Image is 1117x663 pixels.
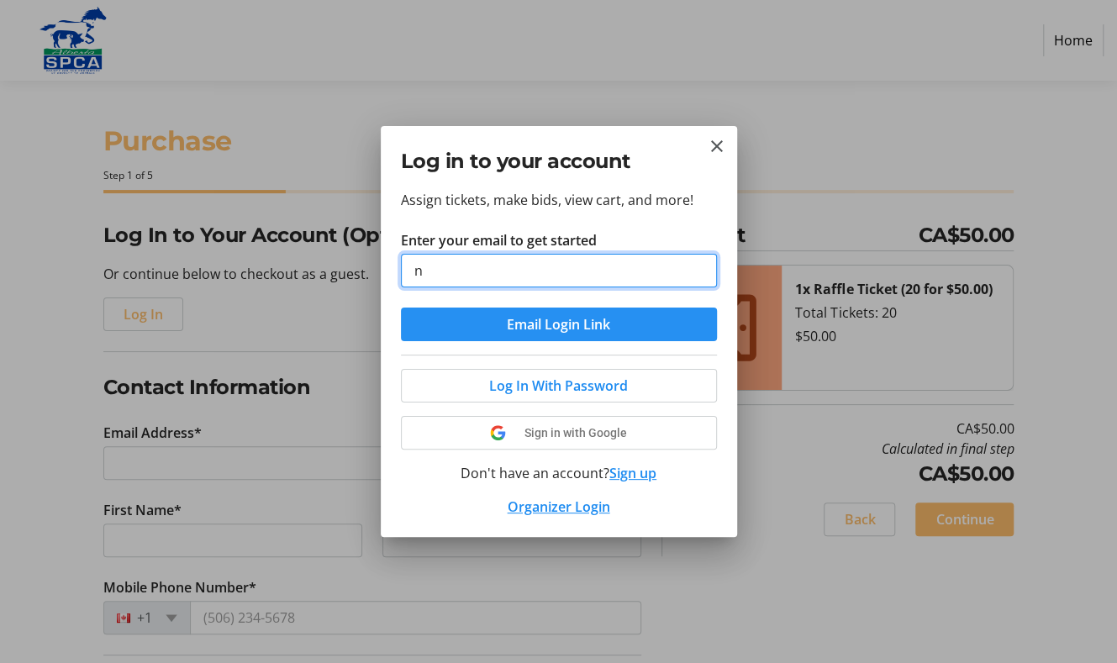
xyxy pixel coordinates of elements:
[507,314,610,334] span: Email Login Link
[401,254,717,287] input: Email Address
[401,146,717,176] h2: Log in to your account
[401,463,717,483] div: Don't have an account?
[401,369,717,403] button: Log In With Password
[609,463,656,483] button: Sign up
[524,426,627,439] span: Sign in with Google
[489,376,628,396] span: Log In With Password
[508,497,610,516] a: Organizer Login
[401,416,717,450] button: Sign in with Google
[401,308,717,341] button: Email Login Link
[401,230,597,250] label: Enter your email to get started
[401,190,717,210] p: Assign tickets, make bids, view cart, and more!
[707,136,727,156] button: Close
